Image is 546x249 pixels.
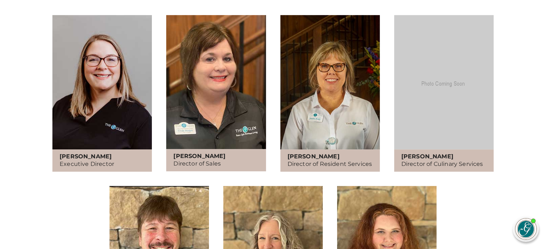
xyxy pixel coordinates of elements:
[401,153,453,160] strong: [PERSON_NAME]
[515,219,536,239] img: avatar
[173,153,225,159] strong: [PERSON_NAME]
[288,153,340,160] strong: [PERSON_NAME]
[288,153,373,168] p: Director of Resident Services
[404,57,539,209] iframe: iframe
[60,153,145,168] p: Executive Director
[173,153,258,168] p: Director of Sales
[60,153,112,160] strong: [PERSON_NAME]
[401,153,486,168] p: Director of Culinary Services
